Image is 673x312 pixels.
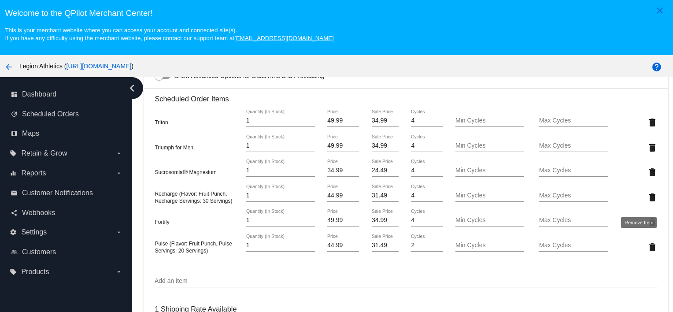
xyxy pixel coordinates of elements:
input: Min Cycles [455,142,524,149]
input: Price [327,192,359,199]
span: Retain & Grow [21,149,67,157]
input: Cycles [411,142,443,149]
mat-icon: delete [647,167,658,178]
a: people_outline Customers [11,245,122,259]
span: Customer Notifications [22,189,93,197]
i: arrow_drop_down [115,150,122,157]
a: [URL][DOMAIN_NAME] [67,63,132,70]
span: Settings [21,228,47,236]
i: people_outline [11,249,18,256]
input: Quantity (In Stock) [246,117,315,124]
input: Sale Price [372,217,399,224]
i: map [11,130,18,137]
input: Quantity (In Stock) [246,142,315,149]
i: chevron_left [125,81,139,95]
i: email [11,189,18,197]
input: Cycles [411,167,443,174]
small: This is your merchant website where you can access your account and connected site(s). If you hav... [5,27,333,41]
input: Sale Price [372,117,399,124]
i: arrow_drop_down [115,229,122,236]
input: Quantity (In Stock) [246,167,315,174]
input: Price [327,142,359,149]
input: Max Cycles [539,117,608,124]
input: Max Cycles [539,242,608,249]
i: settings [10,229,17,236]
i: equalizer [10,170,17,177]
i: update [11,111,18,118]
h3: Scheduled Order Items [155,88,657,103]
span: Recharge (Flavor: Fruit Punch, Recharge Servings: 30 Servings) [155,191,232,204]
mat-icon: delete [647,117,658,128]
span: Sucrosomial® Magnesium [155,169,216,175]
input: Max Cycles [539,217,608,224]
input: Min Cycles [455,167,524,174]
mat-icon: close [655,5,665,16]
span: Scheduled Orders [22,110,79,118]
input: Quantity (In Stock) [246,192,315,199]
a: share Webhooks [11,206,122,220]
input: Price [327,217,359,224]
input: Max Cycles [539,142,608,149]
span: Dashboard [22,90,56,98]
span: Legion Athletics ( ) [19,63,133,70]
span: Pulse (Flavor: Fruit Punch, Pulse Servings: 20 Servings) [155,241,232,254]
input: Sale Price [372,167,399,174]
i: arrow_drop_down [115,268,122,275]
input: Sale Price [372,192,399,199]
span: Fortify [155,219,169,225]
i: share [11,209,18,216]
input: Sale Price [372,242,399,249]
mat-icon: delete [647,142,658,153]
input: Sale Price [372,142,399,149]
a: map Maps [11,126,122,141]
a: email Customer Notifications [11,186,122,200]
mat-icon: delete [647,217,658,227]
span: Reports [21,169,46,177]
input: Cycles [411,242,443,249]
a: update Scheduled Orders [11,107,122,121]
span: Triton [155,119,168,126]
span: Triumph for Men [155,145,193,151]
input: Min Cycles [455,117,524,124]
input: Max Cycles [539,167,608,174]
i: local_offer [10,268,17,275]
span: Customers [22,248,56,256]
input: Quantity (In Stock) [246,242,315,249]
input: Price [327,167,359,174]
i: arrow_drop_down [115,170,122,177]
a: dashboard Dashboard [11,87,122,101]
input: Max Cycles [539,192,608,199]
input: Cycles [411,217,443,224]
input: Quantity (In Stock) [246,217,315,224]
input: Add an item [155,278,657,285]
i: local_offer [10,150,17,157]
span: Maps [22,130,39,137]
input: Price [327,117,359,124]
input: Min Cycles [455,242,524,249]
input: Min Cycles [455,192,524,199]
span: Products [21,268,49,276]
input: Cycles [411,117,443,124]
input: Price [327,242,359,249]
mat-icon: delete [647,192,658,203]
h3: Welcome to the QPilot Merchant Center! [5,8,668,18]
mat-icon: arrow_back [4,62,14,72]
input: Min Cycles [455,217,524,224]
span: Webhooks [22,209,55,217]
i: dashboard [11,91,18,98]
mat-icon: help [651,62,662,72]
a: [EMAIL_ADDRESS][DOMAIN_NAME] [234,35,334,41]
input: Cycles [411,192,443,199]
mat-icon: delete [647,242,658,253]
